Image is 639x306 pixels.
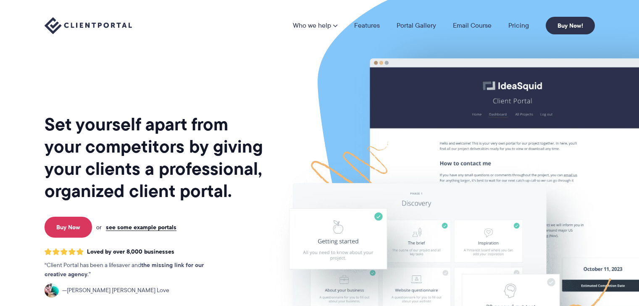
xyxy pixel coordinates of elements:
a: Portal Gallery [397,22,436,29]
span: or [96,223,102,231]
a: Buy Now! [546,17,595,34]
h1: Set yourself apart from your competitors by giving your clients a professional, organized client ... [45,113,265,202]
a: Pricing [508,22,529,29]
a: see some example portals [106,223,176,231]
p: Client Portal has been a lifesaver and . [45,261,221,279]
span: Loved by over 8,000 businesses [87,248,174,255]
strong: the missing link for our creative agency [45,260,204,279]
a: Features [354,22,380,29]
a: Who we help [293,22,337,29]
a: Email Course [453,22,492,29]
a: Buy Now [45,217,92,238]
span: [PERSON_NAME] [PERSON_NAME] Love [62,286,169,295]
